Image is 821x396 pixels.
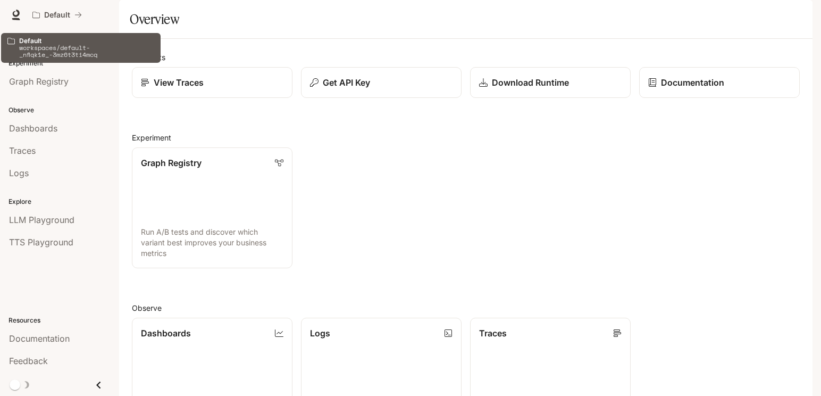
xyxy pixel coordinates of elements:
[492,76,569,89] p: Download Runtime
[301,67,462,98] button: Get API Key
[141,227,283,259] p: Run A/B tests and discover which variant best improves your business metrics
[132,302,800,313] h2: Observe
[132,147,292,268] a: Graph RegistryRun A/B tests and discover which variant best improves your business metrics
[132,52,800,63] h2: Shortcuts
[44,11,70,20] p: Default
[132,132,800,143] h2: Experiment
[130,9,179,30] h1: Overview
[323,76,370,89] p: Get API Key
[141,327,191,340] p: Dashboards
[661,76,724,89] p: Documentation
[28,4,87,26] button: All workspaces
[141,156,202,169] p: Graph Registry
[154,76,204,89] p: View Traces
[132,67,292,98] a: View Traces
[470,67,631,98] a: Download Runtime
[19,44,154,58] p: workspaces/default-_nflqk1e_-3mz6t3ti4mcq
[310,327,330,340] p: Logs
[639,67,800,98] a: Documentation
[479,327,507,340] p: Traces
[19,37,154,44] p: Default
